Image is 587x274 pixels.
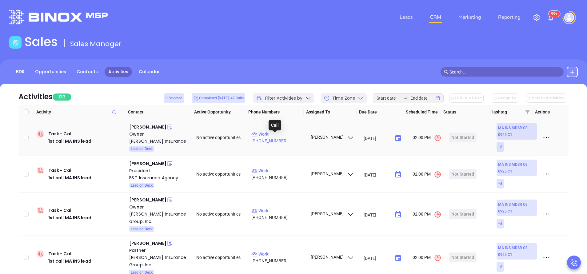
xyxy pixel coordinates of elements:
[498,180,502,187] span: + 8
[196,254,246,261] div: No active opportunities
[533,105,561,119] th: Actions
[392,208,404,221] button: Choose date, selected date is Oct 6, 2025
[48,257,91,265] div: 1st call MA INS lead
[490,109,522,115] span: Hashtag
[449,93,484,103] button: Edit Due Date
[196,171,246,177] div: No active opportunities
[251,131,305,144] p: [PHONE_NUMBER]
[492,93,518,103] button: Assign To
[196,134,246,141] div: No active opportunities
[265,95,302,101] span: Filter Activities by
[251,168,270,173] span: Work :
[498,244,535,258] span: MA INS MDSR Q3 0925 C1
[188,105,246,119] th: Active Opportunity
[131,145,153,152] span: Lead on Deck
[73,67,102,77] a: Contacts
[526,93,566,103] button: Delete Activities
[129,174,188,181] a: F&T Insurance Agency
[449,69,560,75] input: Search…
[441,105,484,119] th: Status
[498,220,502,227] span: + 8
[48,167,91,181] div: Task - Call
[48,214,91,221] div: 1st call MA INS lead
[364,212,390,218] input: MM/DD/YYYY
[403,96,408,101] span: to
[496,11,523,23] a: Reporting
[364,172,390,178] input: MM/DD/YYYY
[392,252,404,264] button: Choose date, selected date is Oct 6, 2025
[131,226,153,232] span: Lead on Deck
[403,96,408,101] span: swap-right
[533,14,540,21] img: iconSetting
[392,169,404,181] button: Choose date, selected date is Oct 6, 2025
[126,105,188,119] th: Contact
[364,135,390,141] input: MM/DD/YYYY
[70,39,122,49] span: Sales Manager
[129,240,166,247] div: [PERSON_NAME]
[53,93,71,101] span: 133
[397,11,415,23] a: Leads
[377,95,401,101] input: Start date
[129,254,188,268] a: [PERSON_NAME] Insurance Group, Inc.
[402,105,441,119] th: Scheduled Time
[129,204,188,210] div: Owner
[251,132,270,137] span: Work :
[498,125,535,138] span: MA INS MDSR Q3 0925 C1
[193,95,244,101] span: Completed [DATE]: 47 Calls
[251,251,305,264] p: [PHONE_NUMBER]
[129,196,166,204] div: [PERSON_NAME]
[549,11,560,17] sup: 100
[413,211,441,218] span: 02:00 PM
[564,13,574,22] img: user
[251,252,270,256] span: Work :
[310,211,354,216] span: [PERSON_NAME]
[413,254,441,262] span: 02:00 PM
[129,247,188,254] div: Partner
[12,67,28,77] a: BDR
[428,11,444,23] a: CRM
[129,160,166,167] div: [PERSON_NAME]
[451,133,474,142] div: Not Started
[364,255,390,261] input: MM/DD/YYYY
[25,34,58,49] h1: Sales
[135,67,164,77] a: Calendar
[48,130,91,145] div: Task - Call
[498,144,502,150] span: + 8
[251,207,305,221] p: [PHONE_NUMBER]
[105,67,132,77] a: Activities
[392,132,404,144] button: Choose date, selected date is Oct 6, 2025
[129,137,188,145] a: [PERSON_NAME] Insurance
[36,109,123,115] span: Activity
[451,169,474,179] div: Not Started
[131,182,153,189] span: Lead on Deck
[444,70,448,74] span: search
[129,167,188,174] div: President
[48,174,91,181] div: 1st call MA INS lead
[547,14,554,21] img: iconNotification
[451,209,474,219] div: Not Started
[48,137,91,145] div: 1st call MA INS lead
[310,135,354,140] span: [PERSON_NAME]
[9,10,108,24] img: logo
[304,105,357,119] th: Assigned To
[31,67,70,77] a: Opportunities
[410,95,434,101] input: End date
[18,91,53,102] div: Activities
[310,255,354,260] span: [PERSON_NAME]
[48,207,91,221] div: Task - Call
[357,105,402,119] th: Due Date
[451,252,474,262] div: Not Started
[166,95,182,101] span: 0 Selected
[129,123,166,131] div: [PERSON_NAME]
[129,210,188,225] a: [PERSON_NAME] Insurance Group, Inc.
[251,167,305,181] p: [PHONE_NUMBER]
[48,250,91,265] div: Task - Call
[129,131,188,137] div: Owner
[456,11,483,23] a: Marketing
[498,201,535,215] span: MA INS MDSR Q3 0925 C1
[332,95,355,101] span: Time Zone
[246,105,304,119] th: Phone Numbers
